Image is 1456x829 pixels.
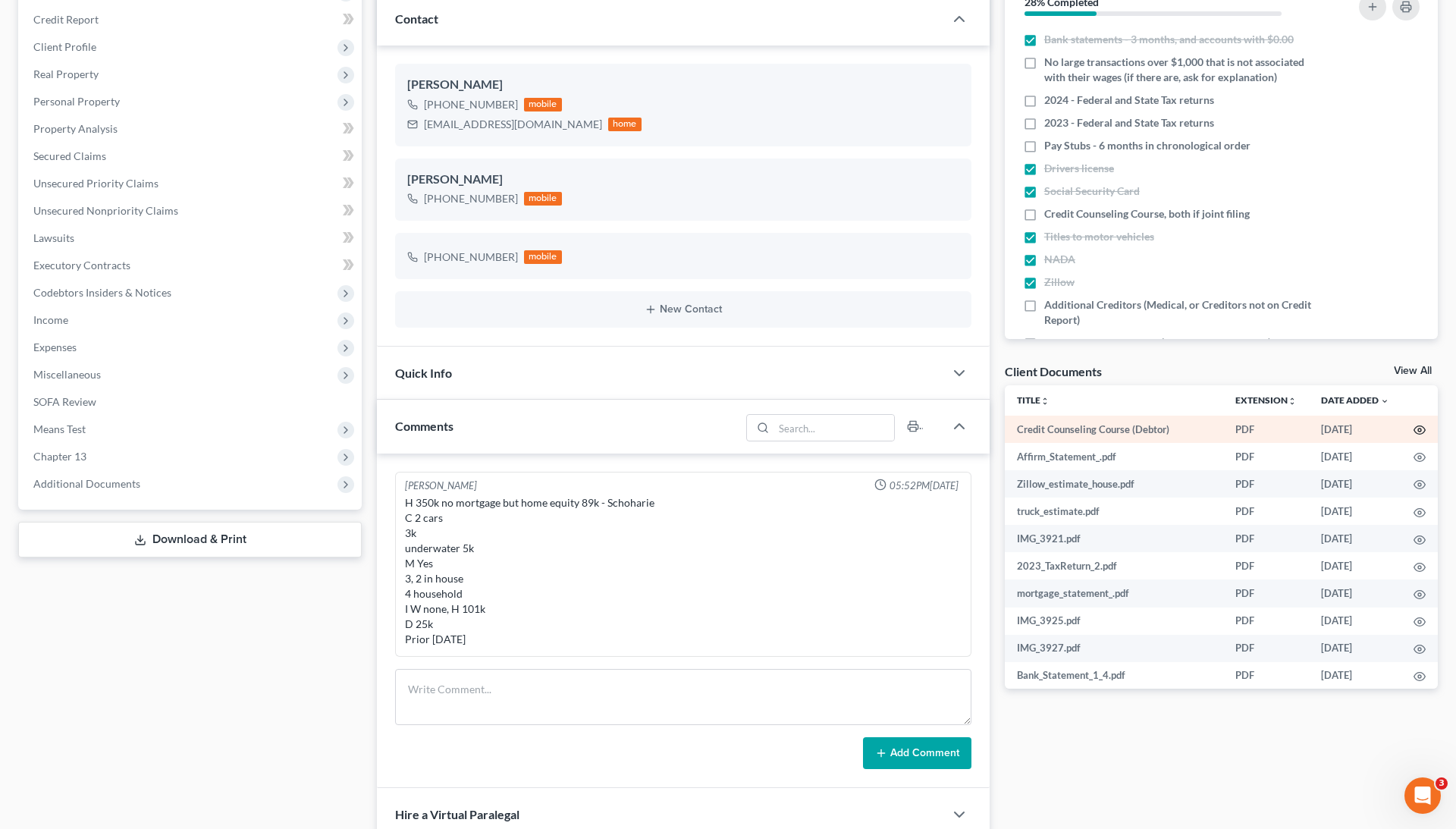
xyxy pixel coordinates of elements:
[1005,579,1223,607] td: mortgage_statement_.pdf
[33,368,101,381] span: Miscellaneous
[1309,525,1401,552] td: [DATE]
[773,415,894,441] input: Search...
[1044,138,1250,153] span: Pay Stubs - 6 months in chronological order
[1235,394,1297,406] a: Extensionunfold_more
[33,259,130,272] span: Executory Contracts
[1309,443,1401,470] td: [DATE]
[407,171,959,189] div: [PERSON_NAME]
[1223,416,1309,443] td: PDF
[1309,635,1401,662] td: [DATE]
[1309,662,1401,689] td: [DATE]
[18,522,362,557] a: Download & Print
[1005,498,1223,525] td: truck_estimate.pdf
[33,313,68,326] span: Income
[21,225,362,252] a: Lawsuits
[1380,397,1389,406] i: expand_more
[407,76,959,94] div: [PERSON_NAME]
[1404,777,1441,814] iframe: Intercom live chat
[33,122,118,135] span: Property Analysis
[1044,275,1075,290] span: Zillow
[33,286,171,299] span: Codebtors Insiders & Notices
[1044,335,1271,350] span: Petition - Wet Signature (done in office meeting)
[1005,416,1223,443] td: Credit Counseling Course (Debtor)
[395,807,519,821] span: Hire a Virtual Paralegal
[1309,416,1401,443] td: [DATE]
[33,95,120,108] span: Personal Property
[1309,470,1401,498] td: [DATE]
[33,68,99,80] span: Real Property
[424,191,518,206] div: [PHONE_NUMBER]
[33,341,77,353] span: Expenses
[1044,55,1316,85] span: No large transactions over $1,000 that is not associated with their wages (if there are, ask for ...
[21,252,362,279] a: Executory Contracts
[1223,443,1309,470] td: PDF
[1044,297,1316,328] span: Additional Creditors (Medical, or Creditors not on Credit Report)
[1223,579,1309,607] td: PDF
[424,250,518,265] div: [PHONE_NUMBER]
[1005,363,1102,379] div: Client Documents
[1223,525,1309,552] td: PDF
[1394,366,1432,376] a: View All
[608,118,642,131] div: home
[33,13,99,26] span: Credit Report
[1223,662,1309,689] td: PDF
[395,366,452,380] span: Quick Info
[524,98,562,111] div: mobile
[33,477,140,490] span: Additional Documents
[1005,608,1223,635] td: IMG_3925.pdf
[1044,115,1214,130] span: 2023 - Federal and State Tax returns
[1040,397,1050,406] i: unfold_more
[1005,470,1223,498] td: Zillow_estimate_house.pdf
[33,177,158,190] span: Unsecured Priority Claims
[1005,443,1223,470] td: Affirm_Statement_.pdf
[1288,397,1297,406] i: unfold_more
[407,303,959,316] button: New Contact
[1309,579,1401,607] td: [DATE]
[33,422,86,435] span: Means Test
[405,495,962,647] div: H 350k no mortgage but home equity 89k - Schoharie C 2 cars 3k underwater 5k M Yes 3, 2 in house ...
[33,40,96,53] span: Client Profile
[524,250,562,264] div: mobile
[1223,498,1309,525] td: PDF
[395,419,453,433] span: Comments
[1005,552,1223,579] td: 2023_TaxReturn_2.pdf
[1223,635,1309,662] td: PDF
[21,6,362,33] a: Credit Report
[33,149,106,162] span: Secured Claims
[1044,93,1214,108] span: 2024 - Federal and State Tax returns
[33,204,178,217] span: Unsecured Nonpriority Claims
[21,388,362,416] a: SOFA Review
[1044,32,1294,47] span: Bank statements - 3 months, and accounts with $0.00
[1436,777,1448,790] span: 3
[1044,229,1154,244] span: Titles to motor vehicles
[395,11,438,26] span: Contact
[1044,252,1075,267] span: NADA
[1223,470,1309,498] td: PDF
[890,479,959,493] span: 05:52PM[DATE]
[33,231,74,244] span: Lawsuits
[1044,206,1250,221] span: Credit Counseling Course, both if joint filing
[1044,184,1140,199] span: Social Security Card
[21,170,362,197] a: Unsecured Priority Claims
[1309,498,1401,525] td: [DATE]
[1321,394,1389,406] a: Date Added expand_more
[1223,608,1309,635] td: PDF
[405,479,477,493] div: [PERSON_NAME]
[424,97,518,112] div: [PHONE_NUMBER]
[524,192,562,206] div: mobile
[33,450,86,463] span: Chapter 13
[21,197,362,225] a: Unsecured Nonpriority Claims
[21,143,362,170] a: Secured Claims
[33,395,96,408] span: SOFA Review
[863,737,971,769] button: Add Comment
[1017,394,1050,406] a: Titleunfold_more
[1309,552,1401,579] td: [DATE]
[1223,552,1309,579] td: PDF
[1005,662,1223,689] td: Bank_Statement_1_4.pdf
[1309,608,1401,635] td: [DATE]
[1044,161,1114,176] span: Drivers license
[424,117,602,132] div: [EMAIL_ADDRESS][DOMAIN_NAME]
[1005,635,1223,662] td: IMG_3927.pdf
[1005,525,1223,552] td: IMG_3921.pdf
[21,115,362,143] a: Property Analysis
